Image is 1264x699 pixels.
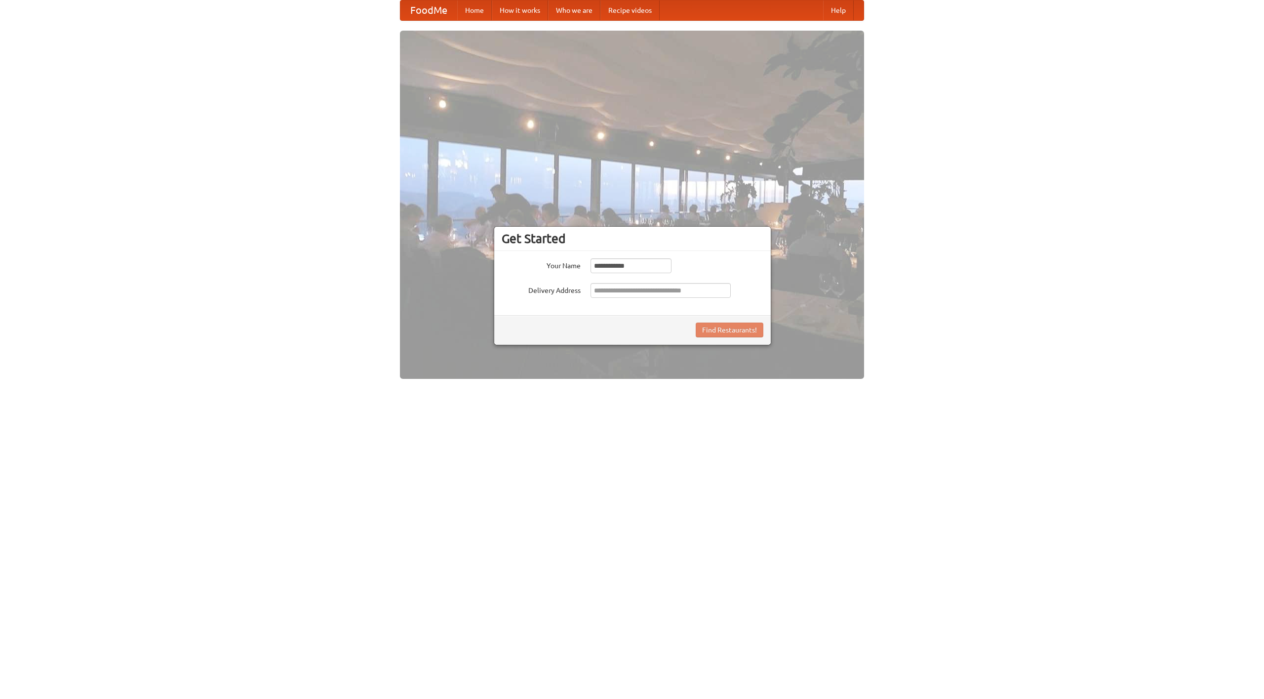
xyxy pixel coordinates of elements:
label: Your Name [502,258,581,271]
label: Delivery Address [502,283,581,295]
a: Home [457,0,492,20]
a: Who we are [548,0,600,20]
h3: Get Started [502,231,763,246]
a: FoodMe [400,0,457,20]
button: Find Restaurants! [696,323,763,337]
a: Help [823,0,854,20]
a: Recipe videos [600,0,660,20]
a: How it works [492,0,548,20]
